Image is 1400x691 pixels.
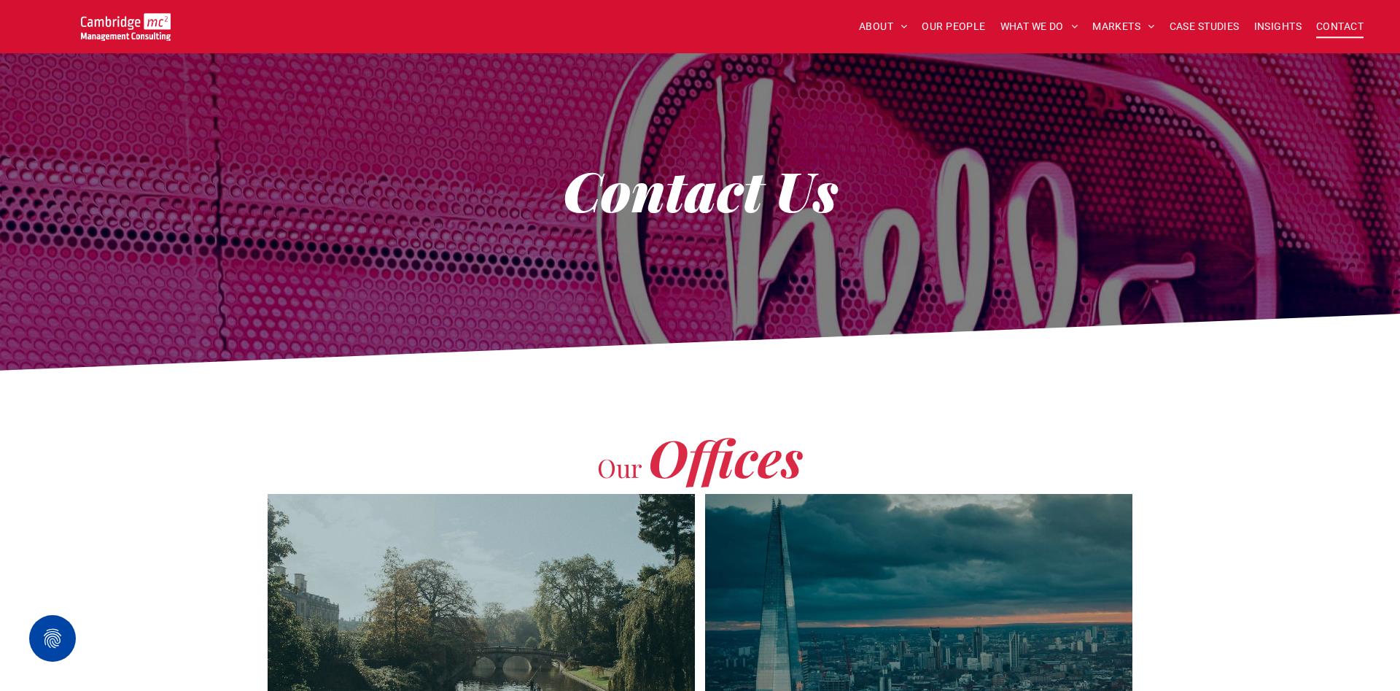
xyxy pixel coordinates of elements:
[648,422,803,491] span: Offices
[1085,15,1162,38] a: MARKETS
[852,15,915,38] a: ABOUT
[597,450,642,485] span: Our
[775,153,838,226] strong: Us
[81,13,171,41] img: Go to Homepage
[563,153,763,226] strong: Contact
[1162,15,1247,38] a: CASE STUDIES
[1309,15,1371,38] a: CONTACT
[81,15,171,31] a: Your Business Transformed | Cambridge Management Consulting
[993,15,1086,38] a: WHAT WE DO
[1247,15,1309,38] a: INSIGHTS
[914,15,992,38] a: OUR PEOPLE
